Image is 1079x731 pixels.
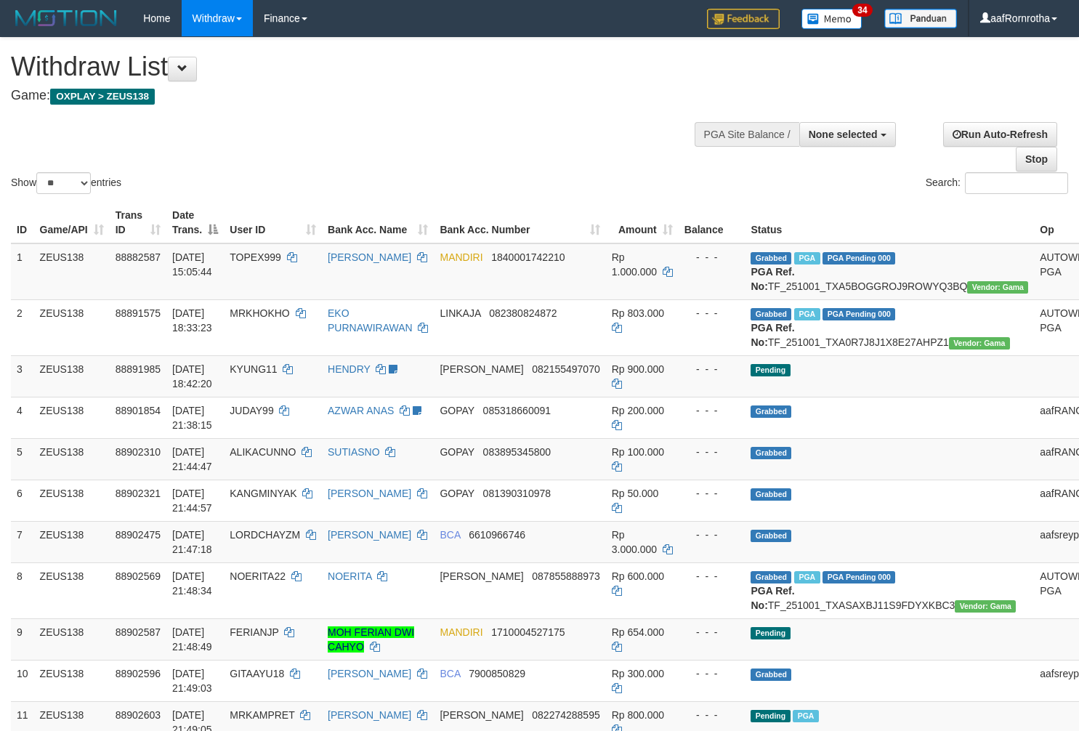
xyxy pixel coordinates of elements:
span: GITAAYU18 [230,668,284,679]
span: 34 [852,4,872,17]
th: Date Trans.: activate to sort column descending [166,202,224,243]
a: MOH FERIAN DWI CAHYO [328,626,414,653]
th: ID [11,202,34,243]
span: [PERSON_NAME] [440,709,523,721]
td: ZEUS138 [34,521,110,562]
td: ZEUS138 [34,660,110,701]
span: 88902310 [116,446,161,458]
td: 7 [11,521,34,562]
span: FERIANJP [230,626,278,638]
a: SUTIASNO [328,446,380,458]
span: Marked by aafchomsokheang [794,571,820,583]
span: Copy 082380824872 to clipboard [489,307,557,319]
div: - - - [684,306,740,320]
span: Grabbed [751,405,791,418]
span: 88902596 [116,668,161,679]
span: JUDAY99 [230,405,273,416]
label: Show entries [11,172,121,194]
td: ZEUS138 [34,618,110,660]
div: - - - [684,625,740,639]
td: 6 [11,480,34,521]
span: Pending [751,710,790,722]
span: Vendor URL: https://trx31.1velocity.biz [967,281,1028,294]
a: EKO PURNAWIRAWAN [328,307,413,334]
td: ZEUS138 [34,480,110,521]
th: Amount: activate to sort column ascending [606,202,679,243]
span: Rp 3.000.000 [612,529,657,555]
td: 3 [11,355,34,397]
div: - - - [684,708,740,722]
span: [DATE] 21:44:57 [172,488,212,514]
span: KYUNG11 [230,363,277,375]
span: 88891985 [116,363,161,375]
a: NOERITA [328,570,371,582]
a: [PERSON_NAME] [328,251,411,263]
span: GOPAY [440,446,474,458]
span: Copy 1840001742210 to clipboard [491,251,565,263]
span: ALIKACUNNO [230,446,296,458]
b: PGA Ref. No: [751,266,794,292]
td: 5 [11,438,34,480]
div: - - - [684,445,740,459]
td: 1 [11,243,34,300]
span: Rp 200.000 [612,405,664,416]
span: Rp 1.000.000 [612,251,657,278]
img: Feedback.jpg [707,9,780,29]
div: - - - [684,666,740,681]
span: Copy 7900850829 to clipboard [469,668,525,679]
span: Rp 900.000 [612,363,664,375]
label: Search: [926,172,1068,194]
td: 10 [11,660,34,701]
span: Rp 803.000 [612,307,664,319]
span: [DATE] 15:05:44 [172,251,212,278]
span: KANGMINYAK [230,488,296,499]
span: Vendor URL: https://trx31.1velocity.biz [955,600,1016,613]
span: MANDIRI [440,251,482,263]
span: MRKHOKHO [230,307,289,319]
td: 2 [11,299,34,355]
span: BCA [440,529,460,541]
span: MRKAMPRET [230,709,294,721]
h1: Withdraw List [11,52,705,81]
span: Copy 087855888973 to clipboard [532,570,599,582]
span: Rp 600.000 [612,570,664,582]
span: Copy 082155497070 to clipboard [532,363,599,375]
div: - - - [684,528,740,542]
span: GOPAY [440,488,474,499]
th: Balance [679,202,745,243]
img: panduan.png [884,9,957,28]
span: Copy 1710004527175 to clipboard [491,626,565,638]
a: [PERSON_NAME] [328,709,411,721]
span: Rp 654.000 [612,626,664,638]
span: PGA Pending [823,571,895,583]
span: LORDCHAYZM [230,529,300,541]
span: Rp 300.000 [612,668,664,679]
span: Copy 085318660091 to clipboard [483,405,551,416]
span: [PERSON_NAME] [440,570,523,582]
span: [DATE] 21:49:03 [172,668,212,694]
select: Showentries [36,172,91,194]
th: Status [745,202,1034,243]
td: 9 [11,618,34,660]
a: [PERSON_NAME] [328,668,411,679]
td: TF_251001_TXA0R7J8J1X8E27AHPZ1 [745,299,1034,355]
span: Grabbed [751,252,791,264]
span: Marked by aafnoeunsreypich [794,252,820,264]
td: ZEUS138 [34,438,110,480]
span: Grabbed [751,571,791,583]
span: Marked by aafchomsokheang [793,710,818,722]
span: Pending [751,627,790,639]
span: Rp 50.000 [612,488,659,499]
span: [DATE] 21:48:34 [172,570,212,597]
span: Rp 800.000 [612,709,664,721]
a: AZWAR ANAS [328,405,394,416]
button: None selected [799,122,896,147]
td: ZEUS138 [34,562,110,618]
span: 88902475 [116,529,161,541]
span: 88901854 [116,405,161,416]
h4: Game: [11,89,705,103]
th: Trans ID: activate to sort column ascending [110,202,166,243]
span: 88902321 [116,488,161,499]
span: Pending [751,364,790,376]
th: User ID: activate to sort column ascending [224,202,322,243]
